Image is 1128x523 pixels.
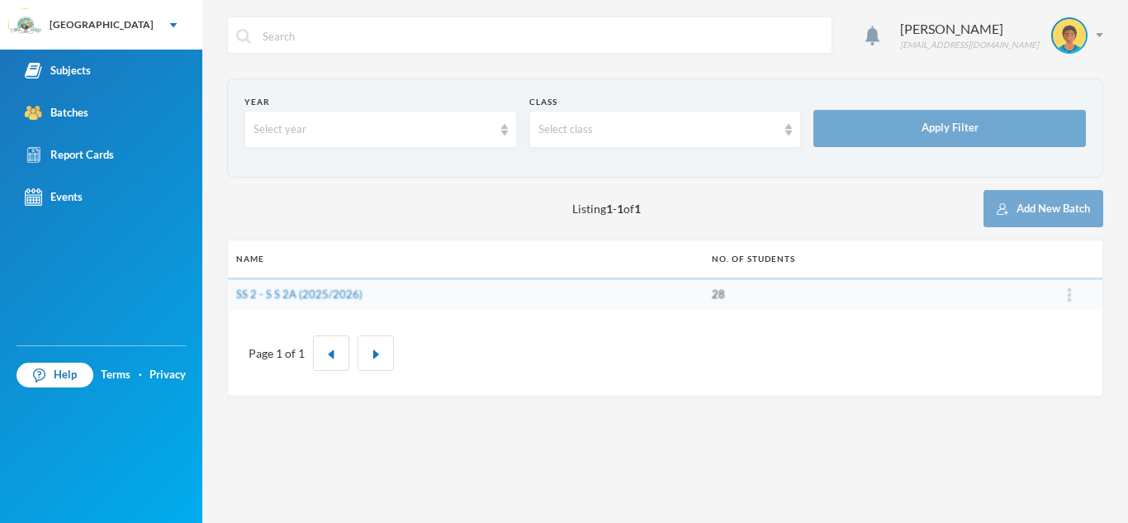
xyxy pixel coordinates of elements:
[1053,19,1086,52] img: STUDENT
[228,240,704,278] th: Name
[572,200,641,217] span: Listing - of
[704,240,1036,278] th: No. of students
[254,121,493,138] div: Select year
[813,110,1086,147] button: Apply Filter
[25,188,83,206] div: Events
[900,19,1039,39] div: [PERSON_NAME]
[249,345,305,362] div: Page 1 of 1
[50,17,154,32] div: [GEOGRAPHIC_DATA]
[261,17,823,55] input: Search
[634,202,641,216] b: 1
[617,202,623,216] b: 1
[9,9,42,42] img: logo
[900,39,1039,51] div: [EMAIL_ADDRESS][DOMAIN_NAME]
[17,363,93,387] a: Help
[236,29,251,44] img: search
[236,288,363,301] a: SS 2 - S S 2A (2025/2026)
[25,104,88,121] div: Batches
[149,367,186,383] a: Privacy
[983,190,1103,227] button: Add New Batch
[244,96,517,108] div: Year
[538,121,778,138] div: Select class
[25,146,114,164] div: Report Cards
[529,96,802,108] div: Class
[704,278,1036,311] td: 28
[1068,288,1071,302] img: ...
[25,62,91,79] div: Subjects
[139,367,142,383] div: ·
[101,367,130,383] a: Terms
[606,202,613,216] b: 1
